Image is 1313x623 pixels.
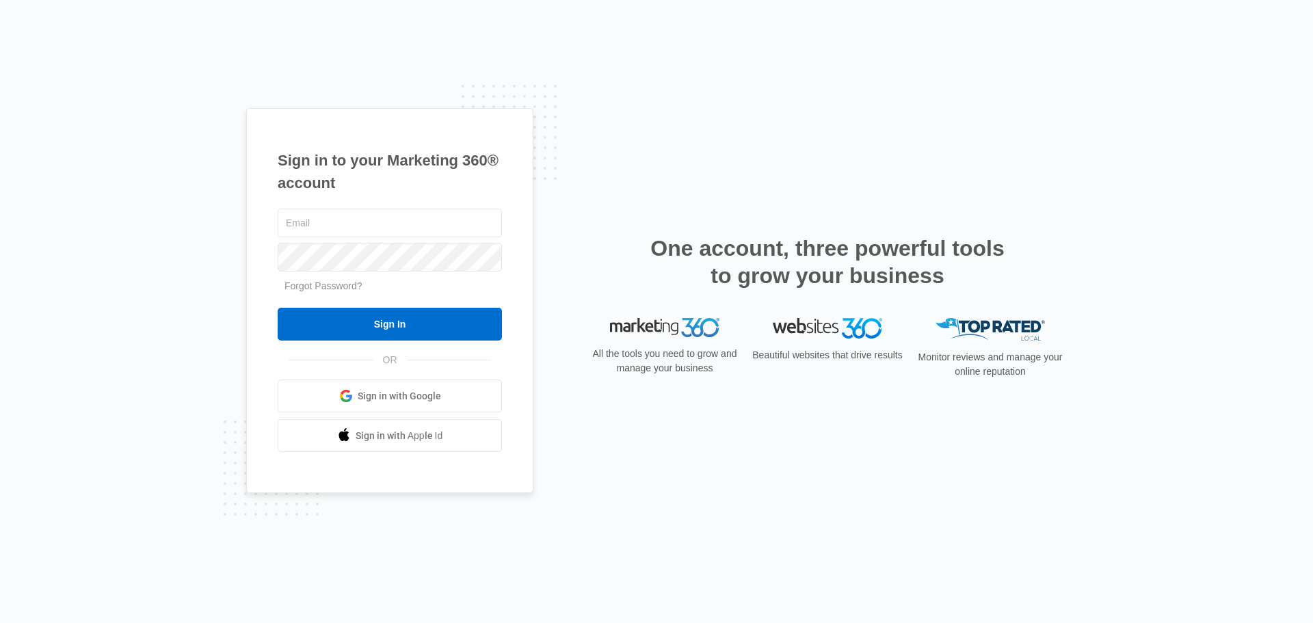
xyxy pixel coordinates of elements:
[914,350,1067,379] p: Monitor reviews and manage your online reputation
[751,348,904,362] p: Beautiful websites that drive results
[278,380,502,412] a: Sign in with Google
[278,149,502,194] h1: Sign in to your Marketing 360® account
[588,347,741,375] p: All the tools you need to grow and manage your business
[610,318,719,337] img: Marketing 360
[356,429,443,443] span: Sign in with Apple Id
[773,318,882,338] img: Websites 360
[936,318,1045,341] img: Top Rated Local
[278,419,502,452] a: Sign in with Apple Id
[358,389,441,403] span: Sign in with Google
[278,308,502,341] input: Sign In
[284,280,362,291] a: Forgot Password?
[646,235,1009,289] h2: One account, three powerful tools to grow your business
[278,209,502,237] input: Email
[373,353,407,367] span: OR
